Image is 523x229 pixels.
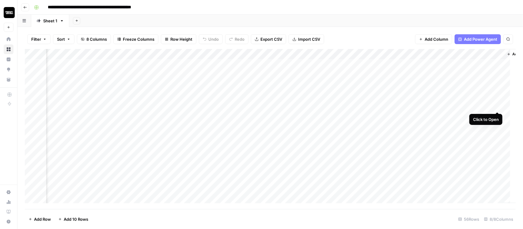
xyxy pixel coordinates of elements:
[415,34,452,44] button: Add Column
[64,216,88,222] span: Add 10 Rows
[298,36,320,42] span: Import CSV
[86,36,107,42] span: 8 Columns
[4,5,13,20] button: Workspace: Contact Studios
[4,75,13,84] a: Your Data
[53,34,74,44] button: Sort
[482,214,516,224] div: 8/8 Columns
[34,216,51,222] span: Add Row
[455,34,501,44] button: Add Power Agent
[225,34,248,44] button: Redo
[123,36,154,42] span: Freeze Columns
[113,34,158,44] button: Freeze Columns
[25,214,55,224] button: Add Row
[199,34,223,44] button: Undo
[4,65,13,74] a: Opportunities
[235,36,244,42] span: Redo
[4,54,13,64] a: Insights
[161,34,196,44] button: Row Height
[170,36,192,42] span: Row Height
[55,214,92,224] button: Add 10 Rows
[57,36,65,42] span: Sort
[4,7,15,18] img: Contact Studios Logo
[77,34,111,44] button: 8 Columns
[289,34,324,44] button: Import CSV
[260,36,282,42] span: Export CSV
[31,15,69,27] a: Sheet 1
[4,34,13,44] a: Home
[425,36,448,42] span: Add Column
[31,36,41,42] span: Filter
[473,116,499,122] div: Click to Open
[4,197,13,207] a: Usage
[4,217,13,227] button: Help + Support
[464,36,497,42] span: Add Power Agent
[251,34,286,44] button: Export CSV
[4,207,13,217] a: Learning Hub
[456,214,482,224] div: 56 Rows
[208,36,219,42] span: Undo
[43,18,57,24] div: Sheet 1
[4,187,13,197] a: Settings
[27,34,51,44] button: Filter
[4,44,13,54] a: Browse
